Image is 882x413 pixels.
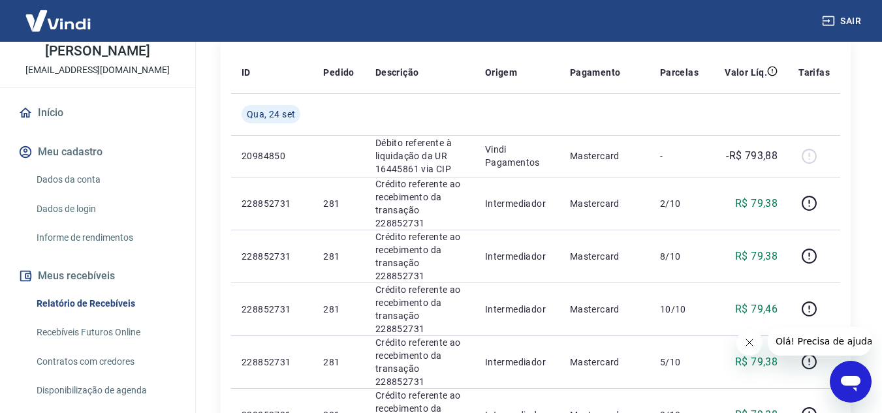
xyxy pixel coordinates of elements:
p: R$ 79,38 [735,354,778,370]
p: 10/10 [660,303,699,316]
iframe: Fechar mensagem [736,329,763,356]
p: 281 [323,356,354,369]
p: 228852731 [242,303,302,316]
p: Descrição [375,66,419,79]
p: Pedido [323,66,354,79]
p: 228852731 [242,197,302,210]
p: Débito referente à liquidação da UR 16445861 via CIP [375,136,464,176]
p: R$ 79,38 [735,249,778,264]
a: Informe de rendimentos [31,224,180,251]
p: Parcelas [660,66,699,79]
p: Crédito referente ao recebimento da transação 228852731 [375,283,464,335]
p: [PERSON_NAME] [45,44,150,58]
button: Meu cadastro [16,138,180,166]
p: Tarifas [798,66,830,79]
p: Mastercard [570,303,639,316]
p: Valor Líq. [725,66,767,79]
p: Mastercard [570,250,639,263]
p: R$ 79,38 [735,196,778,211]
p: Mastercard [570,149,639,162]
p: 5/10 [660,356,699,369]
p: 228852731 [242,356,302,369]
p: 8/10 [660,250,699,263]
p: 20984850 [242,149,302,162]
p: 281 [323,197,354,210]
p: Mastercard [570,197,639,210]
p: Pagamento [570,66,621,79]
a: Relatório de Recebíveis [31,290,180,317]
p: [EMAIL_ADDRESS][DOMAIN_NAME] [25,63,170,77]
iframe: Botão para abrir a janela de mensagens [830,361,872,403]
p: Origem [485,66,517,79]
p: Intermediador [485,356,549,369]
button: Sair [819,9,866,33]
a: Dados de login [31,196,180,222]
p: Intermediador [485,197,549,210]
p: Intermediador [485,303,549,316]
p: -R$ 793,88 [726,148,778,164]
span: Qua, 24 set [247,108,295,121]
p: Intermediador [485,250,549,263]
p: 281 [323,303,354,316]
p: 2/10 [660,197,699,210]
a: Disponibilização de agenda [31,377,180,404]
p: Vindi Pagamentos [485,143,549,169]
p: ID [242,66,251,79]
p: Crédito referente ao recebimento da transação 228852731 [375,336,464,388]
a: Dados da conta [31,166,180,193]
button: Meus recebíveis [16,262,180,290]
a: Recebíveis Futuros Online [31,319,180,346]
iframe: Mensagem da empresa [768,327,872,356]
p: R$ 79,46 [735,301,778,317]
a: Início [16,99,180,127]
p: Crédito referente ao recebimento da transação 228852731 [375,230,464,283]
img: Vindi [16,1,101,40]
span: Olá! Precisa de ajuda? [8,9,110,20]
a: Contratos com credores [31,348,180,375]
p: 228852731 [242,250,302,263]
p: Crédito referente ao recebimento da transação 228852731 [375,177,464,230]
p: Mastercard [570,356,639,369]
p: 281 [323,250,354,263]
p: - [660,149,699,162]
